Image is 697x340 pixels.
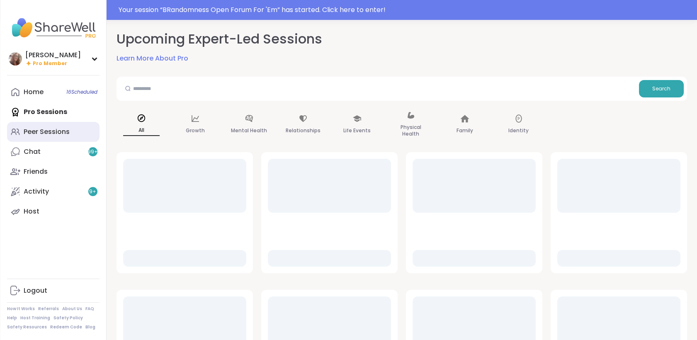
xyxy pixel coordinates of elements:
p: Relationships [286,126,321,136]
p: Family [457,126,473,136]
a: FAQ [85,306,94,312]
a: Host Training [20,315,50,321]
div: Your session “ BRandomness Open Forum For 'Em ” has started. Click here to enter! [119,5,692,15]
a: Home16Scheduled [7,82,100,102]
div: Home [24,87,44,97]
span: Search [652,85,670,92]
span: 9 + [89,188,96,195]
a: Activity9+ [7,182,100,202]
div: Peer Sessions [24,127,70,136]
a: Chat99+ [7,142,100,162]
div: Chat [24,147,41,156]
img: ShareWell Nav Logo [7,13,100,42]
p: Identity [508,126,529,136]
a: About Us [62,306,82,312]
p: Physical Health [393,122,429,139]
a: Logout [7,281,100,301]
a: Friends [7,162,100,182]
span: Pro Member [33,60,67,67]
div: Activity [24,187,49,196]
p: Life Events [343,126,371,136]
img: dodi [9,52,22,66]
a: Redeem Code [50,324,82,330]
span: 99 + [87,148,98,155]
button: Search [639,80,684,97]
a: Help [7,315,17,321]
a: Referrals [38,306,59,312]
div: Host [24,207,39,216]
span: 16 Scheduled [66,89,97,95]
p: Growth [186,126,205,136]
h2: Upcoming Expert-Led Sessions [117,30,322,49]
p: All [123,125,160,136]
a: Blog [85,324,95,330]
a: Peer Sessions [7,122,100,142]
div: Logout [24,286,47,295]
a: Learn More About Pro [117,53,188,63]
div: [PERSON_NAME] [25,51,81,60]
a: Safety Policy [53,315,83,321]
a: Safety Resources [7,324,47,330]
p: Mental Health [231,126,267,136]
a: Host [7,202,100,221]
div: Friends [24,167,48,176]
a: How It Works [7,306,35,312]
